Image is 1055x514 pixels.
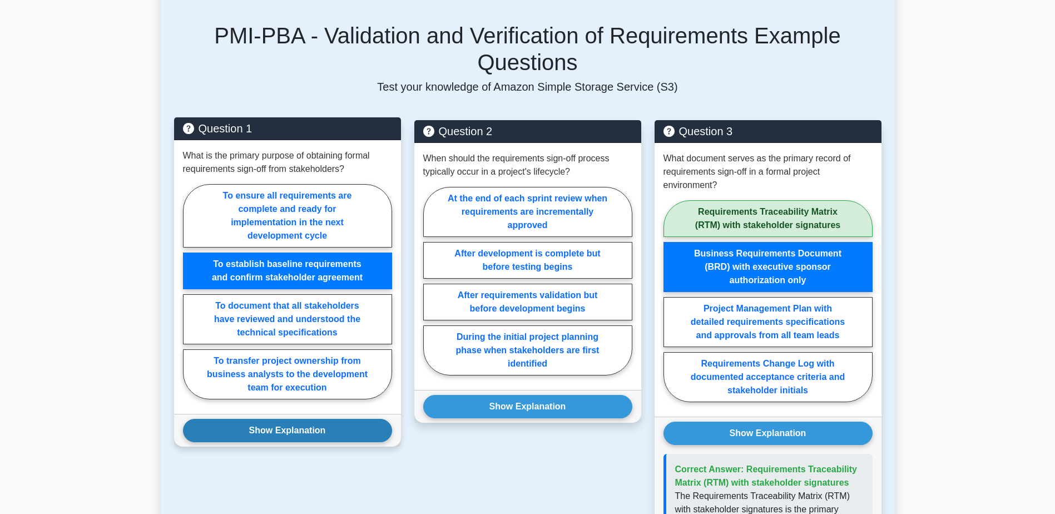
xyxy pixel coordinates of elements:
h5: Question 3 [663,125,873,138]
label: Requirements Change Log with documented acceptance criteria and stakeholder initials [663,352,873,402]
h5: Question 1 [183,122,392,135]
label: To document that all stakeholders have reviewed and understood the technical specifications [183,294,392,344]
p: Test your knowledge of Amazon Simple Storage Service (S3) [174,80,881,93]
p: What document serves as the primary record of requirements sign-off in a formal project environment? [663,152,873,192]
label: At the end of each sprint review when requirements are incrementally approved [423,187,632,237]
button: Show Explanation [183,419,392,442]
label: Project Management Plan with detailed requirements specifications and approvals from all team leads [663,297,873,347]
label: To ensure all requirements are complete and ready for implementation in the next development cycle [183,184,392,248]
label: To establish baseline requirements and confirm stakeholder agreement [183,253,392,289]
label: After development is complete but before testing begins [423,242,632,279]
h5: PMI-PBA - Validation and Verification of Requirements Example Questions [174,22,881,76]
button: Show Explanation [423,395,632,418]
h5: Question 2 [423,125,632,138]
p: What is the primary purpose of obtaining formal requirements sign-off from stakeholders? [183,149,392,176]
label: Business Requirements Document (BRD) with executive sponsor authorization only [663,242,873,292]
label: During the initial project planning phase when stakeholders are first identified [423,325,632,375]
label: Requirements Traceability Matrix (RTM) with stakeholder signatures [663,200,873,237]
button: Show Explanation [663,422,873,445]
label: After requirements validation but before development begins [423,284,632,320]
label: To transfer project ownership from business analysts to the development team for execution [183,349,392,399]
p: When should the requirements sign-off process typically occur in a project's lifecycle? [423,152,632,179]
span: Correct Answer: Requirements Traceability Matrix (RTM) with stakeholder signatures [675,464,858,487]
